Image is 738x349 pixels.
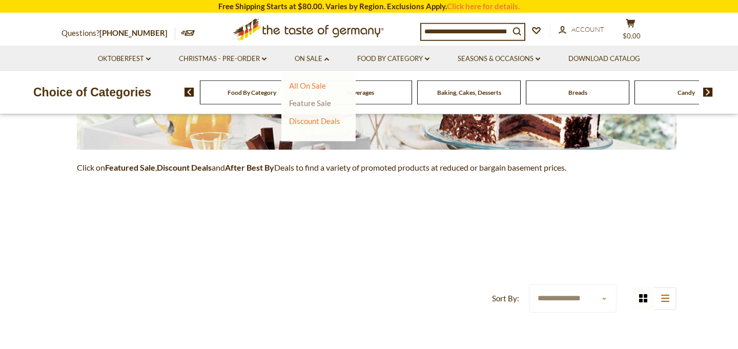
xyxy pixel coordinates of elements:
img: previous arrow [184,88,194,97]
span: Account [571,25,604,33]
a: Food By Category [357,53,429,65]
a: Candy [678,89,695,96]
strong: Discount Deals [157,162,212,172]
a: Discount Deals [289,114,340,128]
a: Christmas - PRE-ORDER [179,53,266,65]
a: Feature Sale [289,98,331,108]
button: $0.00 [615,18,646,44]
a: Oktoberfest [98,53,151,65]
a: Food By Category [228,89,276,96]
strong: After Best By [225,162,274,172]
a: On Sale [295,53,329,65]
span: $0.00 [623,32,641,40]
img: next arrow [703,88,713,97]
a: All On Sale [289,81,326,90]
a: [PHONE_NUMBER] [99,28,168,37]
a: Account [559,24,604,35]
a: Download Catalog [568,53,640,65]
p: Questions? [61,27,175,40]
a: Baking, Cakes, Desserts [437,89,501,96]
strong: Featured Sale [105,162,155,172]
span: Click on , and Deals to find a variety of promoted products at reduced or bargain basement prices. [77,162,566,172]
a: Beverages [346,89,374,96]
a: Breads [568,89,587,96]
a: Click here for details. [447,2,520,11]
label: Sort By: [492,292,519,305]
a: Seasons & Occasions [458,53,540,65]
